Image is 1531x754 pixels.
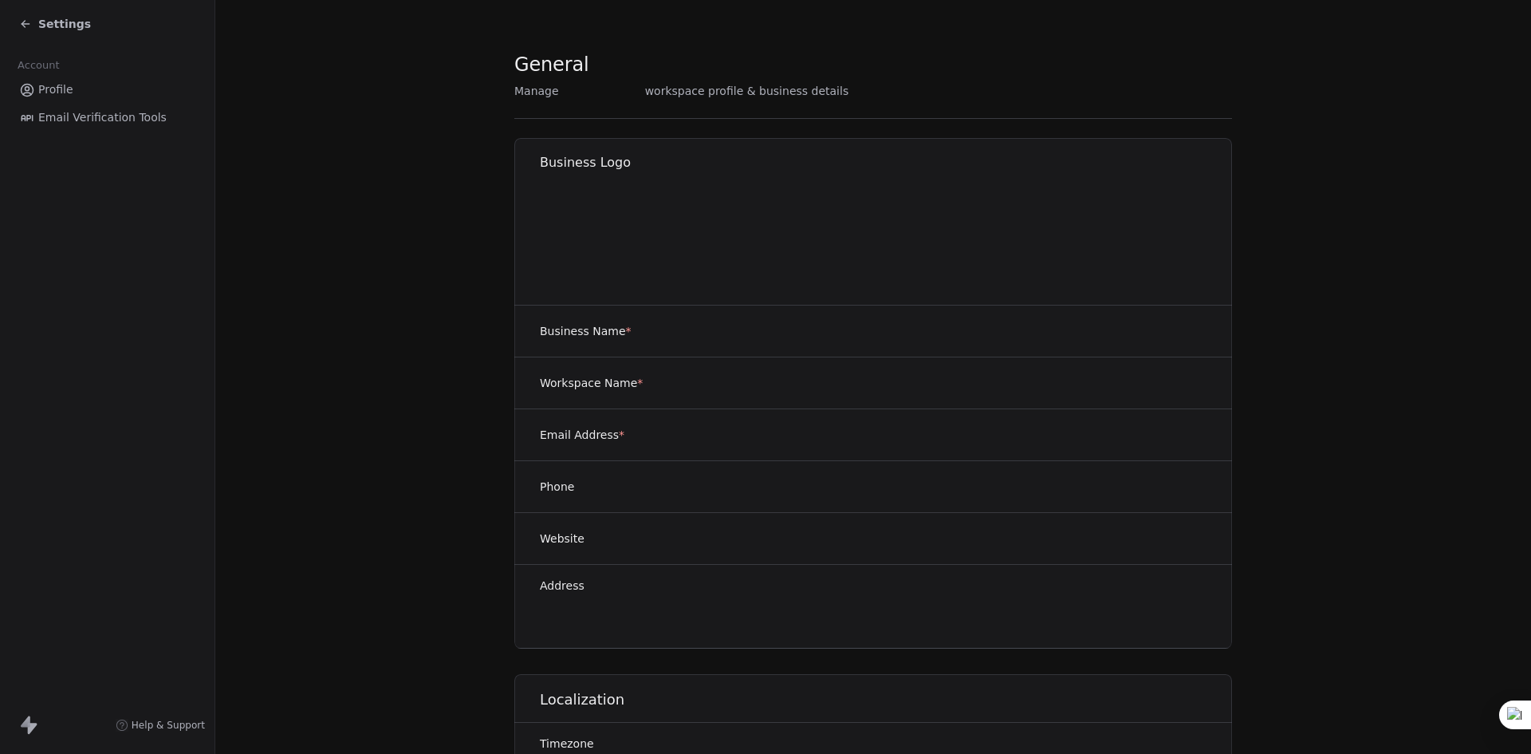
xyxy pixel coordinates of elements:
label: Email Address [540,427,624,443]
label: Phone [540,479,574,495]
a: Help & Support [116,719,205,732]
span: workspace profile & business details [645,83,849,99]
span: Manage [514,83,559,99]
label: Workspace Name [540,375,643,391]
span: Email Verification Tools [38,109,167,126]
a: Email Verification Tools [13,105,202,131]
h1: Localization [540,690,1233,709]
label: Address [540,578,584,594]
span: Help & Support [132,719,205,732]
label: Website [540,531,584,547]
span: Profile [38,81,73,98]
span: General [514,53,589,77]
a: Settings [19,16,91,32]
span: Settings [38,16,91,32]
span: Account [10,53,66,77]
label: Timezone [540,736,769,752]
label: Business Name [540,323,632,339]
h1: Business Logo [540,154,1233,172]
a: Profile [13,77,202,103]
